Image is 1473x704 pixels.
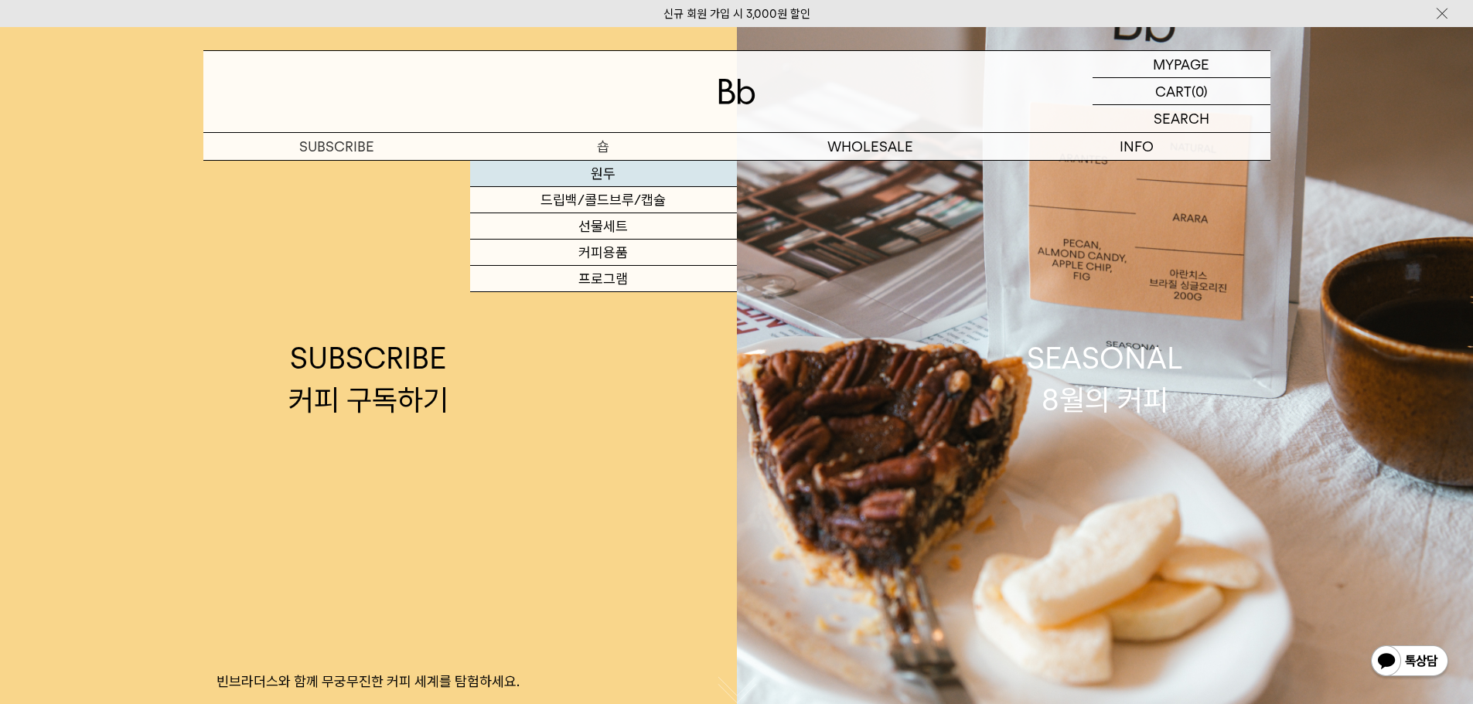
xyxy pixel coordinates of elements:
[470,240,737,266] a: 커피용품
[737,133,1004,160] p: WHOLESALE
[470,133,737,160] a: 숍
[470,187,737,213] a: 드립백/콜드브루/캡슐
[1155,78,1192,104] p: CART
[1004,133,1270,160] p: INFO
[470,213,737,240] a: 선물세트
[663,7,810,21] a: 신규 회원 가입 시 3,000원 할인
[203,133,470,160] a: SUBSCRIBE
[1154,105,1209,132] p: SEARCH
[470,266,737,292] a: 프로그램
[1192,78,1208,104] p: (0)
[288,338,448,420] div: SUBSCRIBE 커피 구독하기
[1153,51,1209,77] p: MYPAGE
[470,161,737,187] a: 원두
[1093,78,1270,105] a: CART (0)
[1369,644,1450,681] img: 카카오톡 채널 1:1 채팅 버튼
[718,79,755,104] img: 로고
[1027,338,1183,420] div: SEASONAL 8월의 커피
[1093,51,1270,78] a: MYPAGE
